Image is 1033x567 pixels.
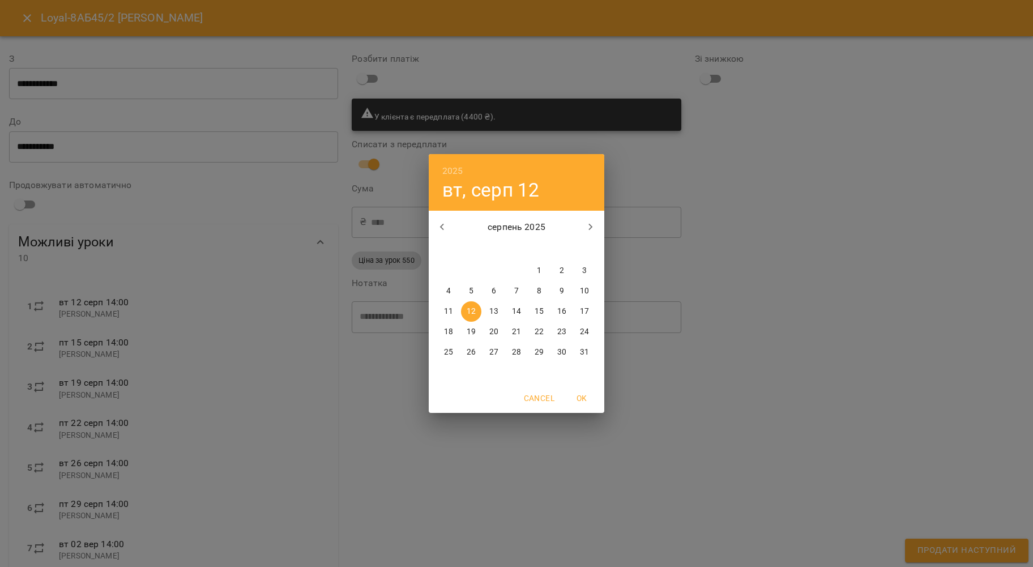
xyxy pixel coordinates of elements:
button: Cancel [519,388,559,408]
button: 22 [529,322,549,342]
p: 12 [467,306,476,317]
span: Cancel [524,391,554,405]
span: OK [568,391,595,405]
p: 20 [489,326,498,338]
span: пн [438,244,459,255]
button: вт, серп 12 [442,178,540,202]
span: чт [506,244,527,255]
button: 28 [506,342,527,363]
p: 21 [512,326,521,338]
p: 18 [444,326,453,338]
span: сб [552,244,572,255]
button: 16 [552,301,572,322]
span: ср [484,244,504,255]
button: 19 [461,322,481,342]
button: 12 [461,301,481,322]
button: 4 [438,281,459,301]
p: 14 [512,306,521,317]
p: 9 [560,285,564,297]
button: 10 [574,281,595,301]
p: 1 [537,265,541,276]
p: 4 [446,285,451,297]
span: нд [574,244,595,255]
p: 5 [469,285,473,297]
p: 27 [489,347,498,358]
p: 29 [535,347,544,358]
p: 15 [535,306,544,317]
p: серпень 2025 [456,220,578,234]
button: 9 [552,281,572,301]
button: 5 [461,281,481,301]
p: 16 [557,306,566,317]
p: 8 [537,285,541,297]
p: 23 [557,326,566,338]
button: 6 [484,281,504,301]
p: 25 [444,347,453,358]
button: 29 [529,342,549,363]
button: OK [564,388,600,408]
button: 27 [484,342,504,363]
button: 17 [574,301,595,322]
p: 10 [580,285,589,297]
p: 30 [557,347,566,358]
p: 13 [489,306,498,317]
p: 24 [580,326,589,338]
button: 14 [506,301,527,322]
button: 2025 [442,163,463,179]
span: вт [461,244,481,255]
button: 24 [574,322,595,342]
p: 22 [535,326,544,338]
button: 18 [438,322,459,342]
button: 15 [529,301,549,322]
p: 6 [492,285,496,297]
p: 26 [467,347,476,358]
button: 8 [529,281,549,301]
p: 31 [580,347,589,358]
button: 25 [438,342,459,363]
p: 19 [467,326,476,338]
p: 2 [560,265,564,276]
button: 23 [552,322,572,342]
p: 3 [582,265,587,276]
span: пт [529,244,549,255]
button: 2 [552,261,572,281]
button: 11 [438,301,459,322]
button: 30 [552,342,572,363]
button: 31 [574,342,595,363]
button: 3 [574,261,595,281]
button: 13 [484,301,504,322]
button: 26 [461,342,481,363]
button: 20 [484,322,504,342]
button: 1 [529,261,549,281]
p: 17 [580,306,589,317]
p: 28 [512,347,521,358]
button: 21 [506,322,527,342]
button: 7 [506,281,527,301]
p: 11 [444,306,453,317]
p: 7 [514,285,519,297]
